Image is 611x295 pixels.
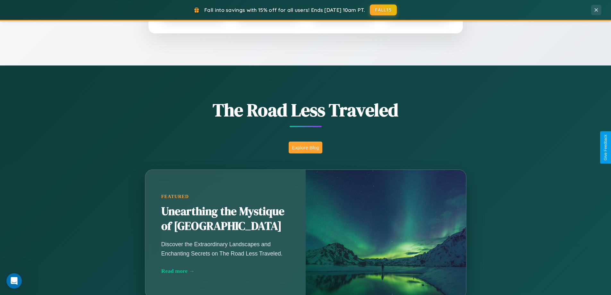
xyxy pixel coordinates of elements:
div: Featured [161,194,290,199]
span: Fall into savings with 15% off for all users! Ends [DATE] 10am PT. [204,7,365,13]
iframe: Intercom live chat [6,273,22,289]
div: Give Feedback [603,134,608,161]
button: Explore Blog [289,142,322,153]
p: Discover the Extraordinary Landscapes and Enchanting Secrets on The Road Less Traveled. [161,240,290,258]
div: Read more → [161,268,290,274]
h1: The Road Less Traveled [113,98,498,122]
h2: Unearthing the Mystique of [GEOGRAPHIC_DATA] [161,204,290,234]
button: FALL15 [370,4,397,15]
